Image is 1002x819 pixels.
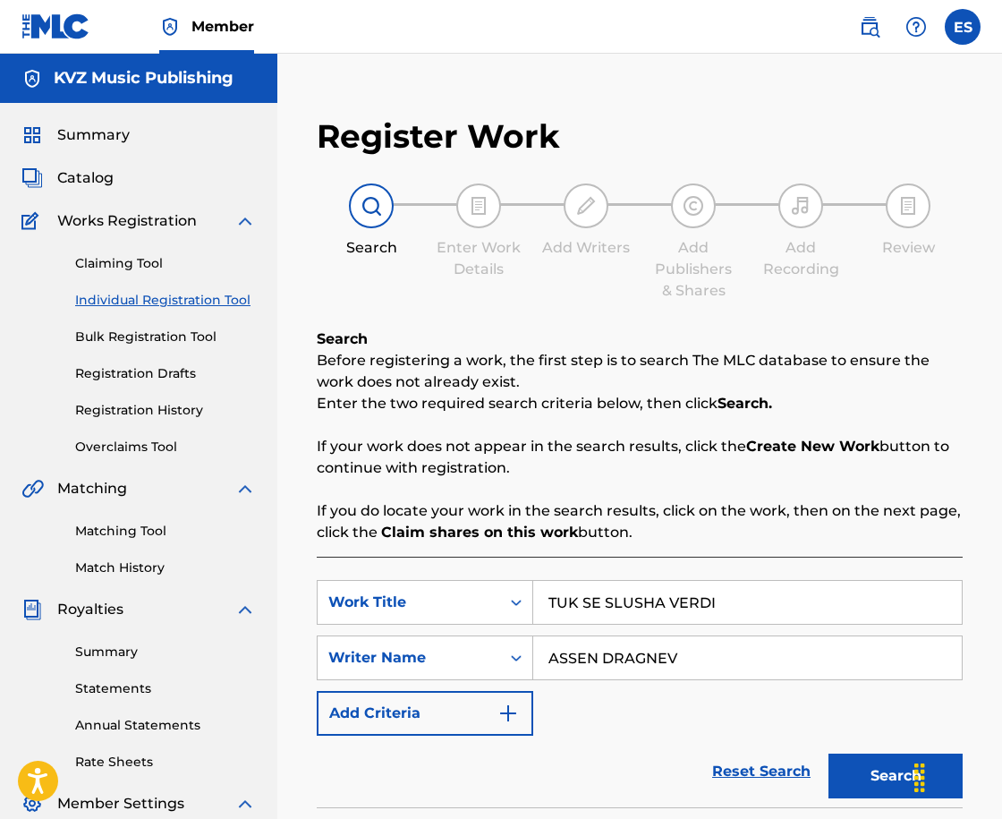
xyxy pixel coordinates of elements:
[317,330,368,347] b: Search
[21,167,114,189] a: CatalogCatalog
[21,793,43,815] img: Member Settings
[317,393,963,414] p: Enter the two required search criteria below, then click
[952,540,1002,684] iframe: Resource Center
[75,753,256,772] a: Rate Sheets
[234,478,256,499] img: expand
[75,328,256,346] a: Bulk Registration Tool
[75,679,256,698] a: Statements
[234,599,256,620] img: expand
[317,436,963,479] p: If your work does not appear in the search results, click the button to continue with registration.
[75,254,256,273] a: Claiming Tool
[57,793,184,815] span: Member Settings
[859,16,880,38] img: search
[468,195,489,217] img: step indicator icon for Enter Work Details
[317,580,963,807] form: Search Form
[317,350,963,393] p: Before registering a work, the first step is to search The MLC database to ensure the work does n...
[575,195,597,217] img: step indicator icon for Add Writers
[683,195,704,217] img: step indicator icon for Add Publishers & Shares
[317,500,963,543] p: If you do locate your work in the search results, click on the work, then on the next page, click...
[317,691,533,736] button: Add Criteria
[75,559,256,577] a: Match History
[191,16,254,37] span: Member
[434,237,523,280] div: Enter Work Details
[21,210,45,232] img: Works Registration
[905,16,927,38] img: help
[21,68,43,90] img: Accounts
[328,592,489,613] div: Work Title
[57,210,197,232] span: Works Registration
[541,237,631,259] div: Add Writers
[649,237,738,302] div: Add Publishers & Shares
[905,751,934,805] div: Плъзни
[57,167,114,189] span: Catalog
[21,124,43,146] img: Summary
[718,395,772,412] strong: Search.
[234,210,256,232] img: expand
[75,716,256,735] a: Annual Statements
[75,401,256,420] a: Registration History
[234,793,256,815] img: expand
[756,237,845,280] div: Add Recording
[21,167,43,189] img: Catalog
[21,478,44,499] img: Matching
[945,9,981,45] div: User Menu
[327,237,416,259] div: Search
[863,237,953,259] div: Review
[21,13,90,39] img: MLC Logo
[75,364,256,383] a: Registration Drafts
[746,438,879,455] strong: Create New Work
[21,124,130,146] a: SummarySummary
[57,478,127,499] span: Matching
[898,9,934,45] div: Help
[328,647,489,669] div: Writer Name
[828,754,963,798] button: Search
[159,16,181,38] img: Top Rightsholder
[790,195,811,217] img: step indicator icon for Add Recording
[897,195,919,217] img: step indicator icon for Review
[75,438,256,456] a: Overclaims Tool
[54,68,234,89] h5: KVZ Music Publishing
[913,733,1002,819] div: Джаджи за чат
[57,599,123,620] span: Royalties
[75,522,256,541] a: Matching Tool
[75,643,256,661] a: Summary
[57,124,130,146] span: Summary
[703,752,819,791] a: Reset Search
[852,9,887,45] a: Public Search
[913,733,1002,819] iframe: Chat Widget
[497,703,519,724] img: 9d2ae6d4665cec9f34b9.svg
[317,116,560,157] h2: Register Work
[381,524,578,541] strong: Claim shares on this work
[21,599,43,620] img: Royalties
[75,291,256,310] a: Individual Registration Tool
[361,195,382,217] img: step indicator icon for Search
